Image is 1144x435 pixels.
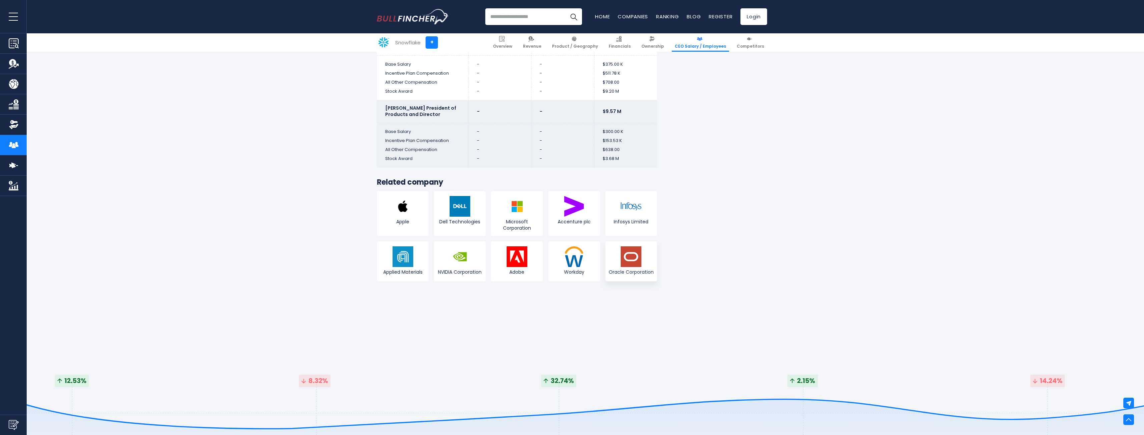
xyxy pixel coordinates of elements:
[493,219,541,231] span: Microsoft Corporation
[491,191,543,236] a: Microsoft Corporation
[607,219,655,225] span: Infosys Limited
[531,78,594,87] td: -
[377,87,468,100] td: Stock Award
[377,69,468,78] td: Incentive Plan Compensation
[564,246,584,267] img: WDAY logo
[607,269,655,275] span: Oracle Corporation
[594,123,657,136] td: $300.00 K
[548,191,600,236] a: Accenture plc
[379,269,427,275] span: Applied Materials
[468,154,531,168] td: -
[595,13,610,20] a: Home
[605,241,657,281] a: Oracle Corporation
[434,191,486,236] a: Dell Technologies
[709,13,732,20] a: Register
[550,219,598,225] span: Accenture plc
[594,145,657,154] td: $638.00
[740,8,767,25] a: Login
[594,55,657,69] td: $375.00 K
[531,55,594,69] td: -
[594,87,657,100] td: $9.20 M
[468,123,531,136] td: -
[377,123,468,136] td: Base Salary
[594,69,657,78] td: $511.78 K
[468,78,531,87] td: -
[434,241,486,281] a: NVIDIA Corporation
[523,44,541,49] span: Revenue
[531,123,594,136] td: -
[393,196,413,217] img: AAPL logo
[531,87,594,100] td: -
[540,108,542,115] b: -
[594,78,657,87] td: $708.00
[507,246,527,267] img: ADBE logo
[531,136,594,145] td: -
[468,136,531,145] td: -
[377,178,657,187] h3: Related company
[618,13,648,20] a: Companies
[552,44,598,49] span: Product / Geography
[395,39,421,46] div: Snowflake
[468,55,531,69] td: -
[477,108,480,115] b: -
[594,136,657,145] td: $153.53 K
[687,13,701,20] a: Blog
[621,196,641,217] img: INFY logo
[531,145,594,154] td: -
[493,269,541,275] span: Adobe
[734,33,767,52] a: Competitors
[426,36,438,49] a: +
[520,33,544,52] a: Revenue
[377,154,468,168] td: Stock Award
[377,145,468,154] td: All Other Compensation
[565,8,582,25] button: Search
[450,196,470,217] img: DELL logo
[377,136,468,145] td: Incentive Plan Compensation
[675,44,726,49] span: CEO Salary / Employees
[490,33,515,52] a: Overview
[493,44,512,49] span: Overview
[436,219,484,225] span: Dell Technologies
[621,246,641,267] img: ORCL logo
[377,55,468,69] td: Base Salary
[737,44,764,49] span: Competitors
[491,241,543,281] a: Adobe
[9,120,19,130] img: Ownership
[531,154,594,168] td: -
[507,196,527,217] img: MSFT logo
[656,13,679,20] a: Ranking
[594,154,657,168] td: $3.68 M
[436,269,484,275] span: NVIDIA Corporation
[609,44,631,49] span: Financials
[638,33,667,52] a: Ownership
[377,9,449,24] a: Go to homepage
[603,108,621,115] b: $9.57 M
[377,36,390,49] img: SNOW logo
[641,44,664,49] span: Ownership
[450,246,470,267] img: NVDA logo
[377,9,449,24] img: Bullfincher logo
[531,69,594,78] td: -
[605,191,657,236] a: Infosys Limited
[377,78,468,87] td: All Other Compensation
[377,241,429,281] a: Applied Materials
[549,33,601,52] a: Product / Geography
[468,87,531,100] td: -
[393,246,413,267] img: AMAT logo
[377,191,429,236] a: Apple
[564,196,584,217] img: ACN logo
[550,269,598,275] span: Workday
[385,105,456,118] b: [PERSON_NAME] President of Products and Director
[672,33,729,52] a: CEO Salary / Employees
[379,219,427,225] span: Apple
[468,145,531,154] td: -
[606,33,634,52] a: Financials
[548,241,600,281] a: Workday
[468,69,531,78] td: -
